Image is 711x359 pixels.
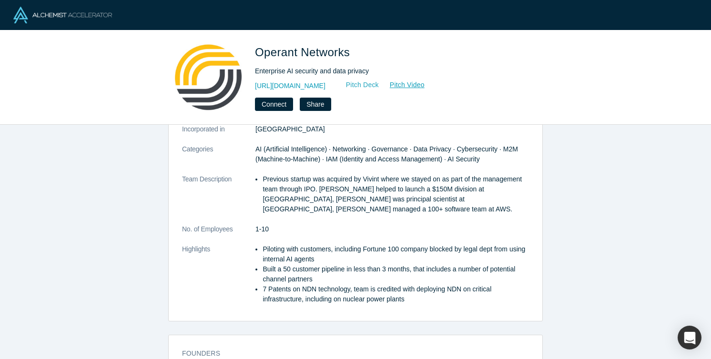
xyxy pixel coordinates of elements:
[182,244,255,314] dt: Highlights
[255,46,353,59] span: Operant Networks
[175,44,242,110] img: Operant Networks's Logo
[379,80,425,90] a: Pitch Video
[255,81,325,91] a: [URL][DOMAIN_NAME]
[182,349,516,359] h3: Founders
[182,174,255,224] dt: Team Description
[263,244,529,264] li: Piloting with customers, including Fortune 100 company blocked by legal dept from using internal ...
[335,80,379,90] a: Pitch Deck
[255,66,522,76] div: Enterprise AI security and data privacy
[263,284,529,304] li: 7 Patents on NDN technology, team is credited with deploying NDN on critical infrastructure, incl...
[255,145,518,163] span: AI (Artificial Intelligence) · Networking · Governance · Data Privacy · Cybersecurity · M2M (Mach...
[255,224,529,234] dd: 1-10
[263,264,529,284] li: Built a 50 customer pipeline in less than 3 months, that includes a number of potential channel p...
[300,98,331,111] button: Share
[13,7,112,23] img: Alchemist Logo
[182,224,255,244] dt: No. of Employees
[263,174,529,214] li: Previous startup was acquired by Vivint where we stayed on as part of the management team through...
[182,124,255,144] dt: Incorporated in
[255,98,293,111] button: Connect
[182,144,255,174] dt: Categories
[255,124,529,134] dd: [GEOGRAPHIC_DATA]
